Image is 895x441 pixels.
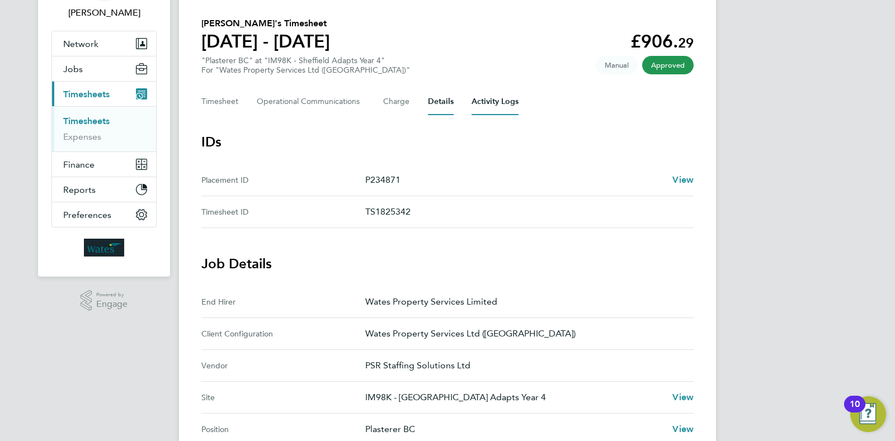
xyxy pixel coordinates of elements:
[672,392,694,402] span: View
[51,239,157,257] a: Go to home page
[63,131,101,142] a: Expenses
[472,88,519,115] button: Activity Logs
[201,423,365,436] div: Position
[596,56,638,74] span: This timesheet was manually created.
[201,30,330,53] h1: [DATE] - [DATE]
[51,6,157,20] span: Kieran Jenkins
[672,174,694,185] span: View
[201,327,365,340] div: Client Configuration
[201,88,239,115] button: Timesheet
[84,239,124,257] img: wates-logo-retina.png
[383,88,410,115] button: Charge
[201,56,410,75] div: "Plasterer BC" at "IM98K - Sheffield Adapts Year 4"
[365,391,663,404] p: IM98K - [GEOGRAPHIC_DATA] Adapts Year 4
[52,152,156,177] button: Finance
[201,295,365,309] div: End Hirer
[678,35,694,51] span: 29
[630,31,694,52] app-decimal: £906.
[642,56,694,74] span: This timesheet has been approved.
[672,424,694,434] span: View
[201,205,365,219] div: Timesheet ID
[63,89,110,99] span: Timesheets
[52,56,156,81] button: Jobs
[850,396,886,432] button: Open Resource Center, 10 new notifications
[63,184,96,195] span: Reports
[201,173,365,187] div: Placement ID
[201,133,694,151] h3: IDs
[96,300,128,309] span: Engage
[52,177,156,202] button: Reports
[52,82,156,106] button: Timesheets
[672,391,694,404] a: View
[201,65,410,75] div: For "Wates Property Services Ltd ([GEOGRAPHIC_DATA])"
[672,173,694,187] a: View
[257,88,365,115] button: Operational Communications
[428,88,454,115] button: Details
[365,359,685,372] p: PSR Staffing Solutions Ltd
[201,359,365,372] div: Vendor
[365,173,663,187] p: P234871
[63,159,95,170] span: Finance
[52,202,156,227] button: Preferences
[365,423,663,436] p: Plasterer BC
[672,423,694,436] a: View
[52,106,156,151] div: Timesheets
[201,255,694,273] h3: Job Details
[63,210,111,220] span: Preferences
[365,205,685,219] p: TS1825342
[81,290,128,311] a: Powered byEngage
[63,64,83,74] span: Jobs
[63,116,110,126] a: Timesheets
[52,31,156,56] button: Network
[96,290,128,300] span: Powered by
[63,39,98,49] span: Network
[365,295,685,309] p: Wates Property Services Limited
[201,391,365,404] div: Site
[850,404,860,419] div: 10
[201,17,330,30] h2: [PERSON_NAME]'s Timesheet
[365,327,685,340] p: Wates Property Services Ltd ([GEOGRAPHIC_DATA])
